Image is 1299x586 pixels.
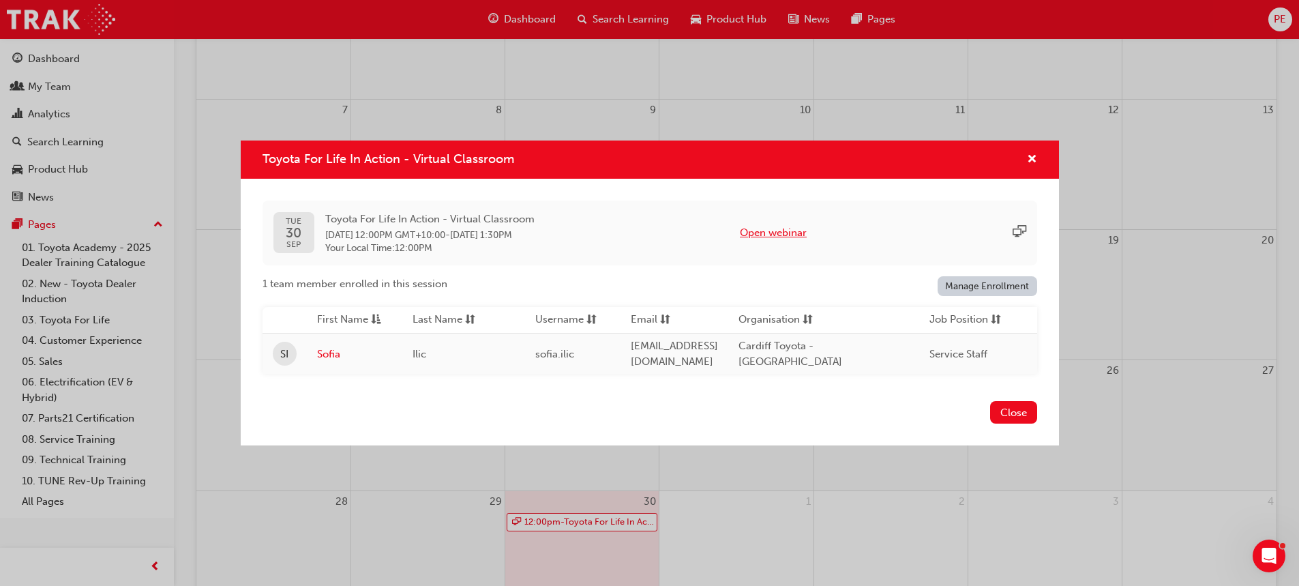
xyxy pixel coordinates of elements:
button: Open webinar [740,225,807,241]
span: sorting-icon [465,312,475,329]
div: Toyota For Life In Action - Virtual Classroom [241,141,1059,446]
span: SI [280,347,288,362]
span: 30 [286,226,301,240]
span: Organisation [738,312,800,329]
span: TUE [286,217,301,226]
span: Ilic [413,348,426,360]
button: Organisationsorting-icon [738,312,813,329]
a: Manage Enrollment [938,276,1037,296]
button: Close [990,401,1037,424]
span: sorting-icon [586,312,597,329]
span: cross-icon [1027,154,1037,166]
button: Last Namesorting-icon [413,312,488,329]
button: Usernamesorting-icon [535,312,610,329]
span: Service Staff [929,348,987,360]
span: Job Position [929,312,988,329]
button: cross-icon [1027,151,1037,169]
span: sessionType_ONLINE_URL-icon [1013,225,1026,241]
span: Username [535,312,584,329]
span: 30 Sep 2025 1:30PM [450,229,512,241]
span: Toyota For Life In Action - Virtual Classroom [325,211,535,227]
span: Cardiff Toyota - [GEOGRAPHIC_DATA] [738,340,842,368]
div: - [325,211,535,254]
iframe: Intercom live chat [1253,540,1285,572]
span: First Name [317,312,368,329]
span: 30 Sep 2025 12:00PM GMT+10:00 [325,229,445,241]
span: SEP [286,240,301,249]
span: sorting-icon [660,312,670,329]
span: Last Name [413,312,462,329]
button: Emailsorting-icon [631,312,706,329]
span: sorting-icon [803,312,813,329]
span: Email [631,312,657,329]
span: sofia.ilic [535,348,574,360]
span: Toyota For Life In Action - Virtual Classroom [263,151,514,166]
span: sorting-icon [991,312,1001,329]
a: Sofia [317,347,392,362]
span: Your Local Time : 12:00PM [325,242,535,254]
button: Job Positionsorting-icon [929,312,1004,329]
button: First Nameasc-icon [317,312,392,329]
span: [EMAIL_ADDRESS][DOMAIN_NAME] [631,340,718,368]
span: 1 team member enrolled in this session [263,276,447,292]
span: asc-icon [371,312,381,329]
